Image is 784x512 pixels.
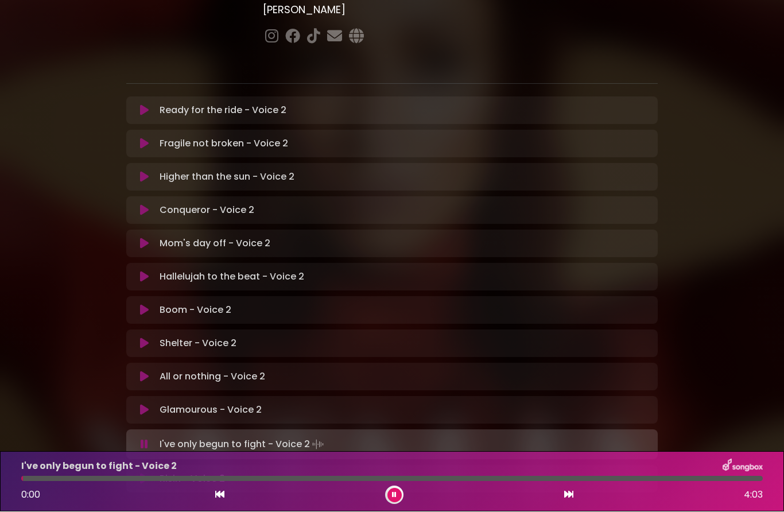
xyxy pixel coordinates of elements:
span: 4:03 [744,488,763,502]
span: 0:00 [21,488,40,502]
p: Hallelujah to the beat - Voice 2 [160,270,304,284]
p: Boom - Voice 2 [160,304,231,317]
p: All or nothing - Voice 2 [160,370,265,384]
p: I've only begun to fight - Voice 2 [21,460,177,474]
p: I've only begun to fight - Voice 2 [160,437,326,453]
p: Higher than the sun - Voice 2 [160,170,294,184]
img: songbox-logo-white.png [723,459,763,474]
p: Conqueror - Voice 2 [160,204,254,218]
p: Ready for the ride - Voice 2 [160,104,286,118]
p: Fragile not broken - Voice 2 [160,137,288,151]
p: Mom's day off - Voice 2 [160,237,270,251]
img: waveform4.gif [310,437,326,453]
h3: [PERSON_NAME] [263,4,658,17]
p: Glamourous - Voice 2 [160,404,262,417]
p: Shelter - Voice 2 [160,337,236,351]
